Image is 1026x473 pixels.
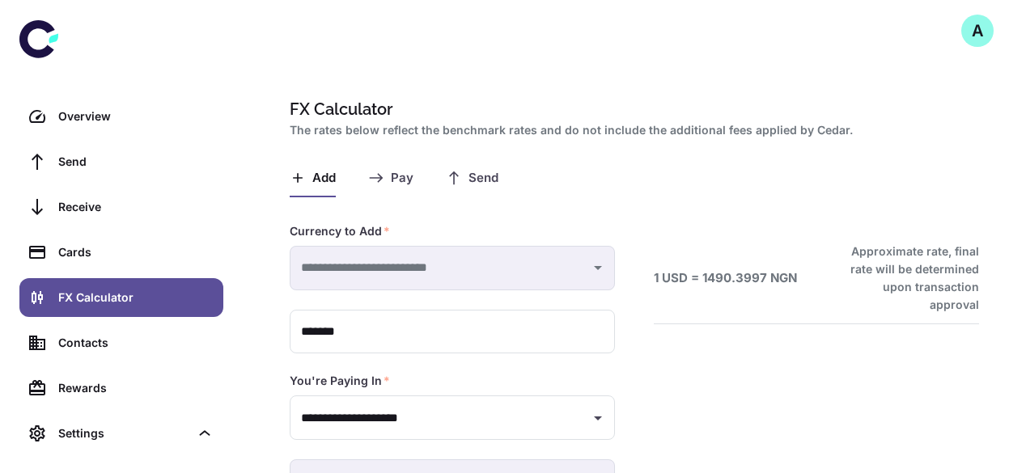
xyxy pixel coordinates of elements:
[468,171,498,186] span: Send
[19,414,223,453] div: Settings
[290,223,390,239] label: Currency to Add
[19,188,223,226] a: Receive
[19,369,223,408] a: Rewards
[290,121,973,139] h2: The rates below reflect the benchmark rates and do not include the additional fees applied by Cedar.
[58,108,214,125] div: Overview
[58,424,189,442] div: Settings
[58,153,214,171] div: Send
[312,171,336,186] span: Add
[19,323,223,362] a: Contacts
[833,243,979,314] h6: Approximate rate, final rate will be determined upon transaction approval
[391,171,413,186] span: Pay
[961,15,994,47] button: A
[58,198,214,216] div: Receive
[290,97,973,121] h1: FX Calculator
[58,243,214,261] div: Cards
[19,142,223,181] a: Send
[19,233,223,272] a: Cards
[58,334,214,352] div: Contacts
[58,379,214,397] div: Rewards
[290,373,390,389] label: You're Paying In
[19,278,223,317] a: FX Calculator
[654,269,797,288] h6: 1 USD = 1490.3997 NGN
[58,289,214,306] div: FX Calculator
[587,407,609,429] button: Open
[19,97,223,136] a: Overview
